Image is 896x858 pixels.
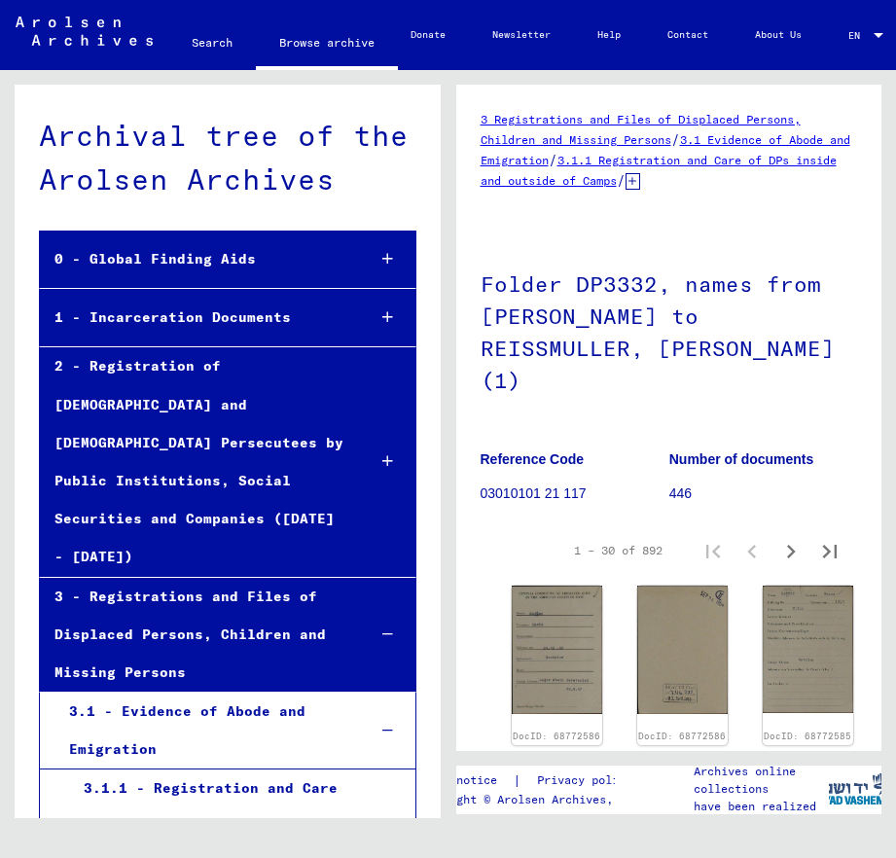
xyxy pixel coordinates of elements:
[40,299,350,337] div: 1 - Incarceration Documents
[810,531,849,570] button: Last page
[669,451,814,467] b: Number of documents
[40,347,350,576] div: 2 - Registration of [DEMOGRAPHIC_DATA] and [DEMOGRAPHIC_DATA] Persecutees by Public Institutions,...
[694,798,828,833] p: have been realized in partnership with
[16,17,153,46] img: Arolsen_neg.svg
[617,171,626,189] span: /
[694,745,828,798] p: The Arolsen Archives online collections
[481,112,801,147] a: 3 Registrations and Files of Displaced Persons, Children and Missing Persons
[574,12,644,58] a: Help
[637,586,728,714] img: 002.jpg
[415,770,513,791] a: Legal notice
[694,531,733,570] button: First page
[512,586,602,715] img: 001.jpg
[638,731,726,741] a: DocID: 68772586
[40,578,350,693] div: 3 - Registrations and Files of Displaced Persons, Children and Missing Persons
[481,153,837,188] a: 3.1.1 Registration and Care of DPs inside and outside of Camps
[481,451,585,467] b: Reference Code
[415,770,656,791] div: |
[733,531,771,570] button: Previous page
[521,770,656,791] a: Privacy policy
[848,30,870,41] span: EN
[819,765,892,813] img: yv_logo.png
[469,12,574,58] a: Newsletter
[732,12,825,58] a: About Us
[39,114,416,201] div: Archival tree of the Arolsen Archives
[513,731,600,741] a: DocID: 68772586
[415,791,656,808] p: Copyright © Arolsen Archives, 2021
[549,151,557,168] span: /
[168,19,256,66] a: Search
[40,240,350,278] div: 0 - Global Finding Aids
[574,542,663,559] div: 1 – 30 of 892
[669,483,857,504] p: 446
[764,731,851,741] a: DocID: 68772585
[481,483,668,504] p: 03010101 21 117
[256,19,398,70] a: Browse archive
[54,693,351,769] div: 3.1 - Evidence of Abode and Emigration
[771,531,810,570] button: Next page
[671,130,680,148] span: /
[644,12,732,58] a: Contact
[387,12,469,58] a: Donate
[763,586,853,713] img: 001.jpg
[481,239,858,421] h1: Folder DP3332, names from [PERSON_NAME] to REISSMULLER, [PERSON_NAME] (1)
